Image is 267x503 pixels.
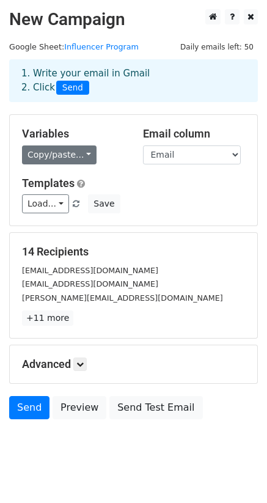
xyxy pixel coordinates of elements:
[22,145,97,164] a: Copy/paste...
[88,194,120,213] button: Save
[22,245,245,259] h5: 14 Recipients
[22,127,125,141] h5: Variables
[22,310,73,326] a: +11 more
[143,127,246,141] h5: Email column
[56,81,89,95] span: Send
[22,279,158,288] small: [EMAIL_ADDRESS][DOMAIN_NAME]
[176,42,258,51] a: Daily emails left: 50
[22,293,223,303] small: [PERSON_NAME][EMAIL_ADDRESS][DOMAIN_NAME]
[109,396,202,419] a: Send Test Email
[22,266,158,275] small: [EMAIL_ADDRESS][DOMAIN_NAME]
[22,358,245,371] h5: Advanced
[64,42,139,51] a: Influencer Program
[206,444,267,503] iframe: Chat Widget
[9,42,139,51] small: Google Sheet:
[53,396,106,419] a: Preview
[9,9,258,30] h2: New Campaign
[22,194,69,213] a: Load...
[12,67,255,95] div: 1. Write your email in Gmail 2. Click
[176,40,258,54] span: Daily emails left: 50
[22,177,75,189] a: Templates
[9,396,49,419] a: Send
